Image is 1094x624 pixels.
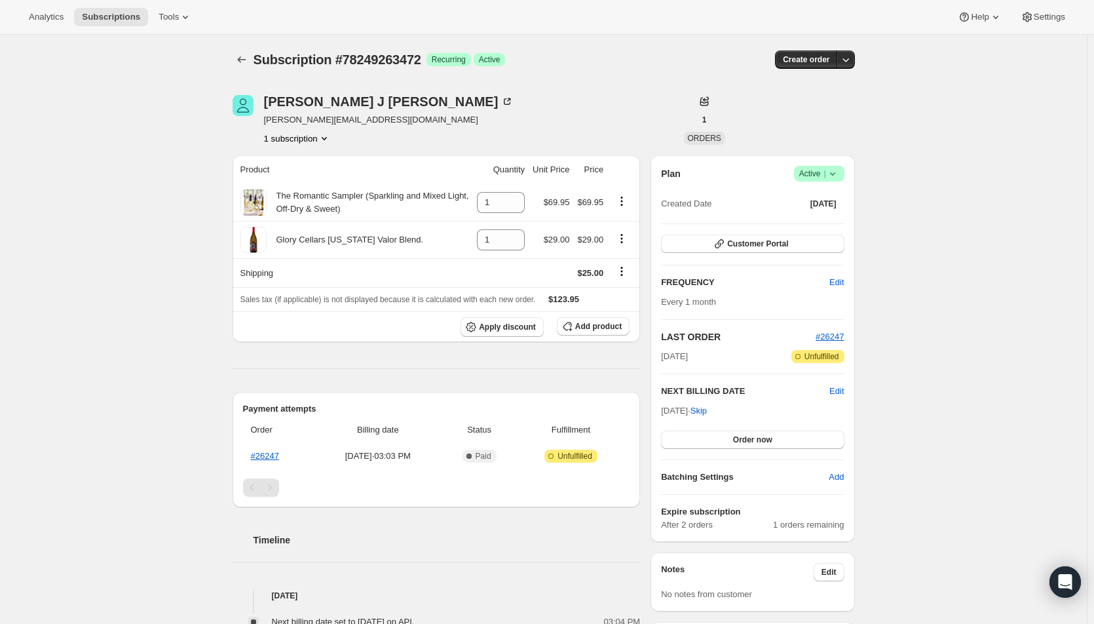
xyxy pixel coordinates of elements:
span: Every 1 month [661,297,716,307]
span: $25.00 [577,268,603,278]
span: No notes from customer [661,589,752,599]
span: Add product [575,321,622,332]
span: Unfulfilled [557,451,592,461]
span: Edit [829,276,844,289]
th: Price [573,155,607,184]
button: [DATE] [802,195,844,213]
span: [DATE] · [661,406,707,416]
div: [PERSON_NAME] J [PERSON_NAME] [264,95,514,108]
button: Edit [814,563,844,581]
span: After 2 orders [661,518,773,532]
th: Unit Price [529,155,573,184]
span: Tools [159,12,179,22]
button: Apply discount [461,317,544,337]
span: [DATE] [810,199,837,209]
h2: Plan [661,167,681,180]
span: Subscriptions [82,12,140,22]
h3: Notes [661,563,814,581]
button: Product actions [264,132,331,145]
nav: Pagination [243,478,630,497]
button: Add product [557,317,630,336]
button: Add [821,467,852,488]
div: Glory Cellars [US_STATE] Valor Blend. [267,233,424,246]
th: Product [233,155,474,184]
span: [DATE] · 03:03 PM [317,450,438,463]
span: Edit [821,567,837,577]
span: Sales tax (if applicable) is not displayed because it is calculated with each new order. [240,295,536,304]
button: Subscriptions [233,50,251,69]
th: Quantity [473,155,529,184]
span: [PERSON_NAME][EMAIL_ADDRESS][DOMAIN_NAME] [264,113,514,127]
button: Shipping actions [611,264,632,279]
button: #26247 [816,330,844,343]
span: 1 orders remaining [773,518,844,532]
span: ORDERS [688,134,721,143]
span: $123.95 [548,294,579,304]
span: $69.95 [544,197,570,207]
button: Tools [151,8,200,26]
button: Edit [829,385,844,398]
span: 1 [702,115,707,125]
span: $69.95 [577,197,603,207]
span: Paid [476,451,491,461]
span: Subscription #78249263472 [254,52,421,67]
span: Create order [783,54,829,65]
span: Skip [690,404,707,418]
h4: [DATE] [233,589,641,602]
h6: Expire subscription [661,505,844,518]
span: Recurring [432,54,466,65]
span: Settings [1034,12,1065,22]
span: Fulfillment [520,423,622,437]
span: $29.00 [577,235,603,244]
button: Order now [661,431,844,449]
span: $29.00 [544,235,570,244]
span: Unfulfilled [804,351,839,362]
h2: Timeline [254,534,641,547]
span: [DATE] [661,350,688,363]
h2: Payment attempts [243,402,630,416]
span: | [823,168,825,179]
span: Apply discount [479,322,536,332]
span: Analytics [29,12,64,22]
div: The Romantic Sampler (Sparkling and Mixed Light, Off-Dry & Sweet) [267,189,470,216]
span: Order now [733,435,772,445]
button: Create order [775,50,837,69]
span: Created Date [661,197,711,210]
h2: LAST ORDER [661,330,816,343]
span: Active [799,167,839,180]
button: Settings [1013,8,1073,26]
a: #26247 [251,451,279,461]
button: Analytics [21,8,71,26]
button: Subscriptions [74,8,148,26]
button: Product actions [611,231,632,246]
a: #26247 [816,332,844,341]
th: Order [243,416,314,444]
th: Shipping [233,258,474,287]
span: Help [971,12,989,22]
span: Customer Portal [727,239,788,249]
span: Active [479,54,500,65]
button: Help [950,8,1009,26]
div: Open Intercom Messenger [1049,566,1081,598]
span: Add [829,471,844,484]
button: Product actions [611,194,632,208]
span: Status [446,423,512,437]
button: Edit [821,272,852,293]
span: Billing date [317,423,438,437]
button: Skip [683,400,715,421]
button: 1 [694,111,715,129]
h2: FREQUENCY [661,276,829,289]
h2: NEXT BILLING DATE [661,385,829,398]
button: Customer Portal [661,235,844,253]
span: Richard J Schoenung [233,95,254,116]
h6: Batching Settings [661,471,829,484]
